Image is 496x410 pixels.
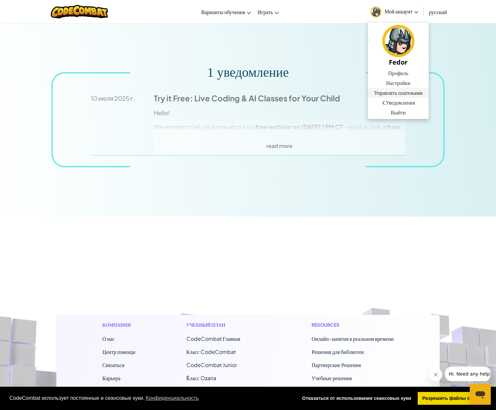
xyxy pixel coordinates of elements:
[298,392,415,405] a: deny cookies
[154,141,405,151] p: read more
[470,384,491,405] iframe: Кнопка запуска окна обмена сообщениями
[91,93,154,103] div: 10 июля 2025 г.
[254,3,282,21] a: Играть
[368,98,429,108] a: Уведомления
[312,335,393,342] a: Онлайн-занятия в реальном времени
[4,5,47,10] span: Hi. Need any help?
[445,367,491,381] iframe: Сообщение от компании
[374,57,423,67] h5: Fedor
[186,361,237,368] a: CodeCombat Junior
[186,375,216,381] a: ٌКласс Ozaria
[382,25,414,57] img: avatar
[154,93,405,103] div: Try it Free: Live Coding & AI Classes for Your Child
[386,99,415,107] span: Уведомления
[368,68,429,78] a: Профиль
[102,375,120,381] a: Карьера
[186,348,236,355] a: Класс CodeCombat
[312,348,364,355] a: Решения для библиотек
[418,392,486,405] a: allow cookies
[51,5,108,18] img: CodeCombat logo
[429,9,447,15] span: русский
[426,3,450,21] a: русский
[368,78,429,88] a: Настройки
[207,68,289,77] div: 1 уведомление
[371,7,381,17] img: avatar
[201,9,245,15] span: Варианты обучения
[368,24,429,68] a: Fedor
[312,375,352,381] a: Учебные решения
[144,393,200,403] a: learn more about cookies
[429,368,442,381] iframe: Закрыть сообщение
[102,361,124,368] span: Связаться
[367,1,422,22] a: Мой аккаунт
[186,321,261,328] h1: Учебный план
[368,88,429,98] a: Управлять платежами
[312,321,393,328] h1: Resources
[10,393,293,403] span: CodeCombat использует постоянные и сеансовые куки.
[102,321,135,328] h1: Компания
[102,348,135,355] a: Центр помощи
[368,108,429,117] a: Выйти
[258,9,273,15] span: Играть
[154,108,405,117] p: Hello!
[186,335,240,342] span: CodeCombat Главная
[102,335,114,342] a: О нас
[198,3,254,21] a: Варианты обучения
[312,361,361,368] a: Партнерские Решения
[385,8,419,15] span: Мой аккаунт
